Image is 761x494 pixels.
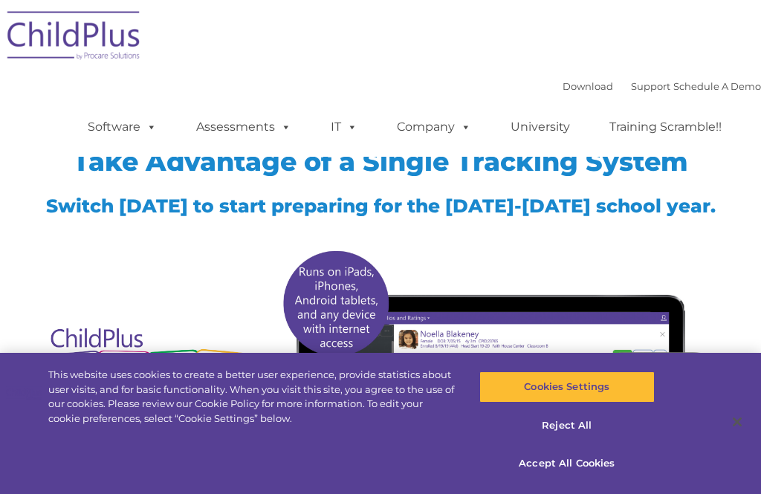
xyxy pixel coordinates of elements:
[73,112,172,142] a: Software
[479,410,655,441] button: Reject All
[382,112,486,142] a: Company
[479,448,655,479] button: Accept All Cookies
[496,112,585,142] a: University
[181,112,306,142] a: Assessments
[563,80,761,92] font: |
[73,146,688,178] span: Take Advantage of a Single Tracking System
[563,80,613,92] a: Download
[595,112,736,142] a: Training Scramble!!
[316,112,372,142] a: IT
[46,195,716,217] span: Switch [DATE] to start preparing for the [DATE]-[DATE] school year.
[631,80,670,92] a: Support
[673,80,761,92] a: Schedule A Demo
[48,368,456,426] div: This website uses cookies to create a better user experience, provide statistics about user visit...
[721,406,754,438] button: Close
[42,316,253,443] img: Copyright - DRDP Logo
[479,371,655,403] button: Cookies Settings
